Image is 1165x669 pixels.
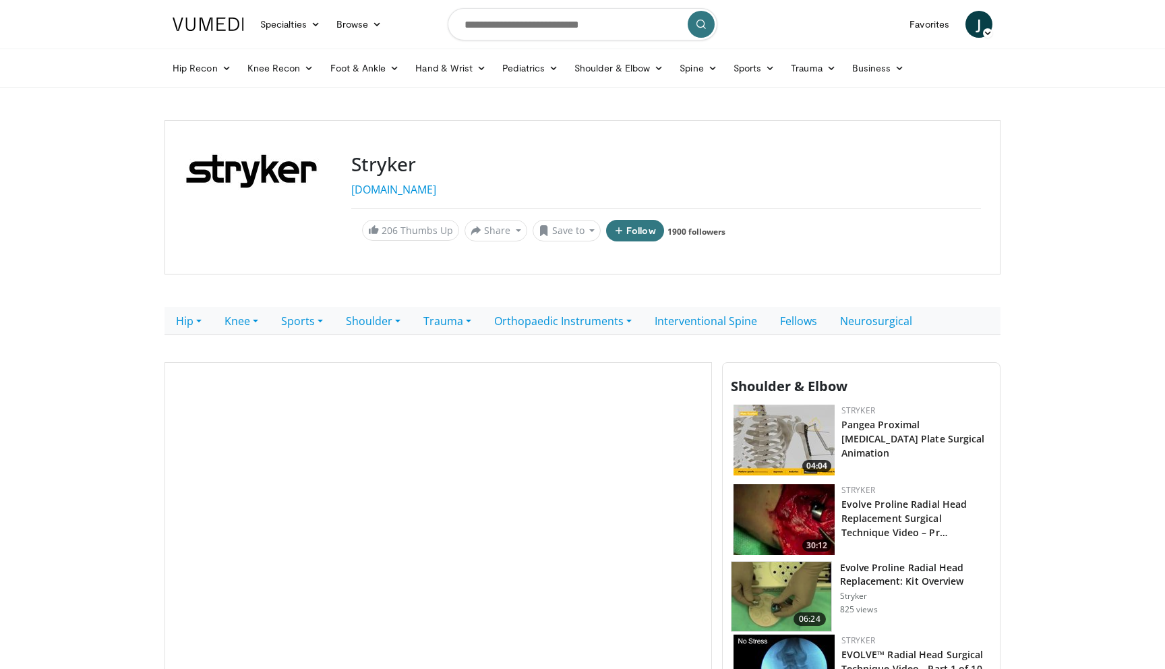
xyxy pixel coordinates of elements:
button: Share [465,220,527,241]
a: Interventional Spine [643,307,769,335]
a: Hip Recon [165,55,239,82]
a: Neurosurgical [829,307,924,335]
h3: Stryker [351,153,981,176]
a: Trauma [783,55,844,82]
a: Stryker [841,405,875,416]
a: Orthopaedic Instruments [483,307,643,335]
a: 206 Thumbs Up [362,220,459,241]
span: 04:04 [802,460,831,472]
a: 1900 followers [667,226,725,237]
h3: Evolve Proline Radial Head Replacement: Kit Overview [840,561,992,588]
span: 06:24 [794,612,826,626]
button: Follow [606,220,664,241]
a: Favorites [901,11,957,38]
a: J [965,11,992,38]
span: 30:12 [802,540,831,552]
p: 825 views [840,604,878,615]
a: 06:24 Evolve Proline Radial Head Replacement: Kit Overview Stryker 825 views [731,561,992,633]
a: Sports [725,55,783,82]
a: 04:04 [734,405,835,475]
a: Business [844,55,913,82]
a: Specialties [252,11,328,38]
input: Search topics, interventions [448,8,717,40]
a: Shoulder & Elbow [566,55,671,82]
span: Shoulder & Elbow [731,377,847,395]
a: Foot & Ankle [322,55,408,82]
img: 2be6333d-7397-45af-9cf2-bc7eead733e6.150x105_q85_crop-smart_upscale.jpg [734,484,835,555]
a: Spine [671,55,725,82]
a: Fellows [769,307,829,335]
a: Knee [213,307,270,335]
a: Hip [165,307,213,335]
span: 206 [382,224,398,237]
a: Pangea Proximal [MEDICAL_DATA] Plate Surgical Animation [841,418,985,459]
a: Hand & Wrist [407,55,494,82]
img: e62b31b1-b8dd-47e5-87b8-3ff1218e55fe.150x105_q85_crop-smart_upscale.jpg [734,405,835,475]
a: Evolve Proline Radial Head Replacement Surgical Technique Video – Pr… [841,498,967,539]
a: Stryker [841,484,875,496]
p: Stryker [840,591,992,602]
a: 30:12 [734,484,835,555]
a: Browse [328,11,390,38]
a: Trauma [412,307,483,335]
a: Sports [270,307,334,335]
a: Pediatrics [494,55,566,82]
a: Shoulder [334,307,412,335]
button: Save to [533,220,601,241]
a: [DOMAIN_NAME] [351,182,436,197]
img: 64cb395d-a0e2-4f85-9b10-a0afb4ea2778.150x105_q85_crop-smart_upscale.jpg [731,562,831,632]
img: VuMedi Logo [173,18,244,31]
a: Knee Recon [239,55,322,82]
a: Stryker [841,635,875,646]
